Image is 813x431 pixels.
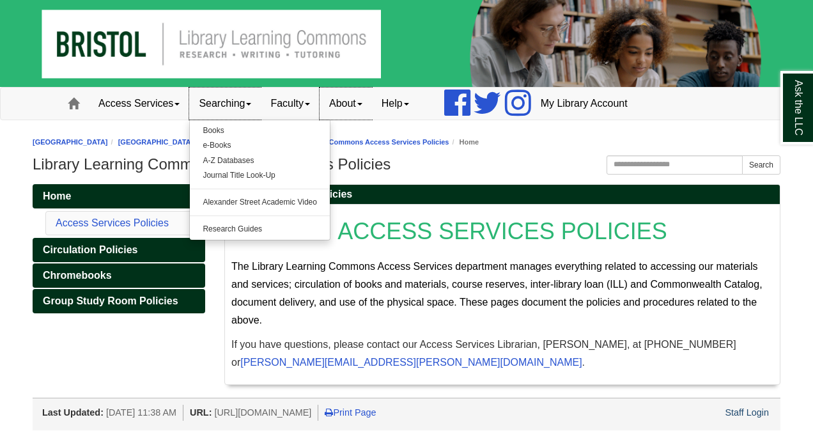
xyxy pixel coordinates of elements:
h1: Library Learning Commons Access Services Policies [33,155,780,173]
nav: breadcrumb [33,136,780,148]
a: Faculty [261,88,320,120]
a: About [320,88,372,120]
span: ACCESS SERVICES POLICIES [337,218,667,244]
div: Guide Pages [33,184,205,313]
span: URL: [190,407,212,418]
a: Staff Login [725,407,769,418]
span: [DATE] 11:38 AM [106,407,176,418]
li: Home [449,136,479,148]
a: Books [190,123,330,138]
a: [GEOGRAPHIC_DATA] [33,138,108,146]
h2: Access Services Policies [225,185,780,205]
button: Search [742,155,780,175]
span: Group Study Room Policies [43,295,178,306]
span: The Library Learning Commons Access Services department manages everything related to accessing o... [231,261,763,325]
span: Circulation Policies [43,244,137,255]
a: Group Study Room Policies [33,289,205,313]
span: Chromebooks [43,270,112,281]
a: Circulation Policies [33,238,205,262]
a: Access Services [89,88,189,120]
a: e-Books [190,138,330,153]
span: If you have questions, please contact our Access Services Librarian, [PERSON_NAME], at [PHONE_NUM... [231,339,736,368]
span: Home [43,191,71,201]
i: Print Page [325,408,333,417]
a: Home [33,184,205,208]
a: A-Z Databases [190,153,330,168]
a: Alexander Street Academic Video [190,195,330,210]
a: Access Services Policies [56,217,169,228]
a: Searching [189,88,261,120]
a: Journal Title Look-Up [190,168,330,183]
a: [PERSON_NAME][EMAIL_ADDRESS][PERSON_NAME][DOMAIN_NAME] [240,357,582,368]
a: Research Guides [190,222,330,237]
a: Help [372,88,419,120]
a: Library Learning Commons Access Services Policies [272,138,449,146]
a: Print Page [325,407,376,418]
span: [URL][DOMAIN_NAME] [214,407,311,418]
a: Chromebooks [33,263,205,288]
a: [GEOGRAPHIC_DATA] Learning Commons [118,138,261,146]
span: Last Updated: [42,407,104,418]
a: My Library Account [531,88,637,120]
